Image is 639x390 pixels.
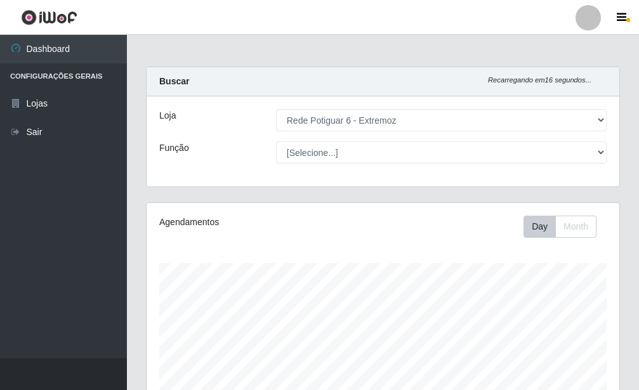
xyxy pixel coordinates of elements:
[159,109,176,122] label: Loja
[524,216,596,238] div: First group
[21,10,77,25] img: CoreUI Logo
[159,141,189,155] label: Função
[488,76,591,84] i: Recarregando em 16 segundos...
[555,216,596,238] button: Month
[159,76,189,86] strong: Buscar
[524,216,607,238] div: Toolbar with button groups
[524,216,556,238] button: Day
[159,216,334,229] div: Agendamentos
